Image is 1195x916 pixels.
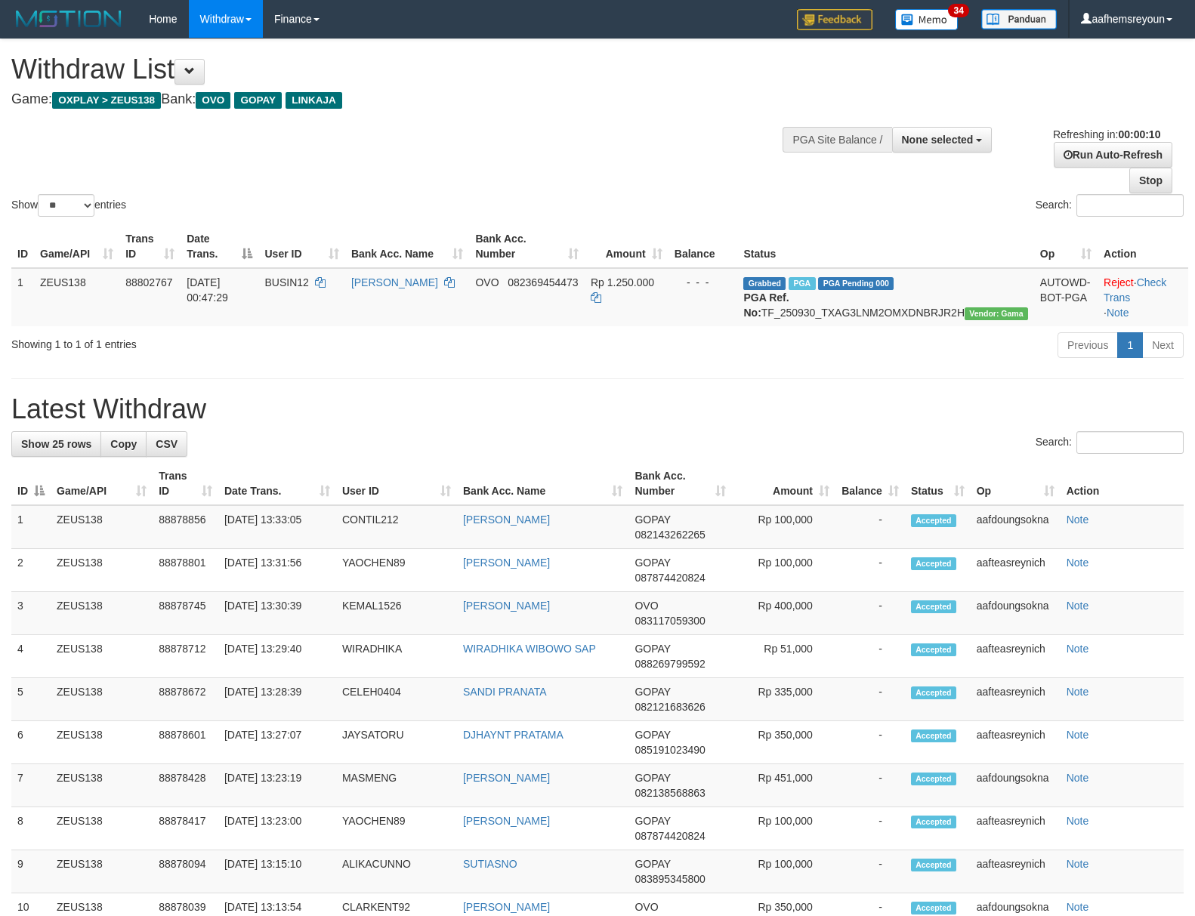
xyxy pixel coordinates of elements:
[789,277,815,290] span: Marked by aafsreyleap
[1098,268,1188,326] td: · ·
[1067,772,1089,784] a: Note
[11,505,51,549] td: 1
[965,307,1028,320] span: Vendor URL: https://trx31.1velocity.biz
[835,850,905,893] td: -
[336,850,457,893] td: ALIKACUNNO
[336,678,457,721] td: CELEH0404
[635,557,670,569] span: GOPAY
[732,549,835,592] td: Rp 100,000
[1067,858,1089,870] a: Note
[508,276,578,288] span: Copy 082369454473 to clipboard
[1036,194,1184,217] label: Search:
[635,701,705,713] span: Copy 082121683626 to clipboard
[11,592,51,635] td: 3
[1058,332,1118,358] a: Previous
[218,462,336,505] th: Date Trans.: activate to sort column ascending
[218,807,336,850] td: [DATE] 13:23:00
[187,276,228,304] span: [DATE] 00:47:29
[336,721,457,764] td: JAYSATORU
[743,277,786,290] span: Grabbed
[34,225,119,268] th: Game/API: activate to sort column ascending
[635,615,705,627] span: Copy 083117059300 to clipboard
[51,592,153,635] td: ZEUS138
[1067,815,1089,827] a: Note
[110,438,137,450] span: Copy
[11,54,782,85] h1: Withdraw List
[218,592,336,635] td: [DATE] 13:30:39
[971,592,1061,635] td: aafdoungsokna
[11,678,51,721] td: 5
[1061,462,1184,505] th: Action
[258,225,344,268] th: User ID: activate to sort column ascending
[971,678,1061,721] td: aafteasreynich
[911,514,956,527] span: Accepted
[153,592,218,635] td: 88878745
[1067,643,1089,655] a: Note
[218,505,336,549] td: [DATE] 13:33:05
[156,438,178,450] span: CSV
[971,549,1061,592] td: aafteasreynich
[911,773,956,785] span: Accepted
[1067,901,1089,913] a: Note
[336,505,457,549] td: CONTIL212
[971,635,1061,678] td: aafteasreynich
[336,764,457,807] td: MASMENG
[264,276,308,288] span: BUSIN12
[463,557,550,569] a: [PERSON_NAME]
[737,268,1033,326] td: TF_250930_TXAG3LNM2OMXDNBRJR2H
[911,557,956,570] span: Accepted
[153,505,218,549] td: 88878856
[1067,686,1089,698] a: Note
[635,686,670,698] span: GOPAY
[675,275,732,290] div: - - -
[153,721,218,764] td: 88878601
[635,772,670,784] span: GOPAY
[11,721,51,764] td: 6
[981,9,1057,29] img: panduan.png
[835,592,905,635] td: -
[911,729,956,742] span: Accepted
[51,549,153,592] td: ZEUS138
[635,830,705,842] span: Copy 087874420824 to clipboard
[336,592,457,635] td: KEMAL1526
[635,600,658,612] span: OVO
[835,721,905,764] td: -
[463,514,550,526] a: [PERSON_NAME]
[911,643,956,656] span: Accepted
[1142,332,1184,358] a: Next
[669,225,738,268] th: Balance
[635,744,705,756] span: Copy 085191023490 to clipboard
[732,764,835,807] td: Rp 451,000
[1034,268,1098,326] td: AUTOWD-BOT-PGA
[153,850,218,893] td: 88878094
[153,807,218,850] td: 88878417
[11,807,51,850] td: 8
[463,686,547,698] a: SANDI PRANATA
[51,850,153,893] td: ZEUS138
[1104,276,1134,288] a: Reject
[635,514,670,526] span: GOPAY
[38,194,94,217] select: Showentries
[911,902,956,914] span: Accepted
[11,549,51,592] td: 2
[336,807,457,850] td: YAOCHEN89
[1104,276,1166,304] a: Check Trans
[100,431,147,457] a: Copy
[11,635,51,678] td: 4
[1129,168,1172,193] a: Stop
[1067,557,1089,569] a: Note
[1076,431,1184,454] input: Search:
[218,764,336,807] td: [DATE] 13:23:19
[732,505,835,549] td: Rp 100,000
[218,549,336,592] td: [DATE] 13:31:56
[463,643,596,655] a: WIRADHIKA WIBOWO SAP
[971,807,1061,850] td: aafteasreynich
[218,721,336,764] td: [DATE] 13:27:07
[835,549,905,592] td: -
[635,787,705,799] span: Copy 082138568863 to clipboard
[635,529,705,541] span: Copy 082143262265 to clipboard
[153,462,218,505] th: Trans ID: activate to sort column ascending
[21,438,91,450] span: Show 25 rows
[463,772,550,784] a: [PERSON_NAME]
[835,462,905,505] th: Balance: activate to sort column ascending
